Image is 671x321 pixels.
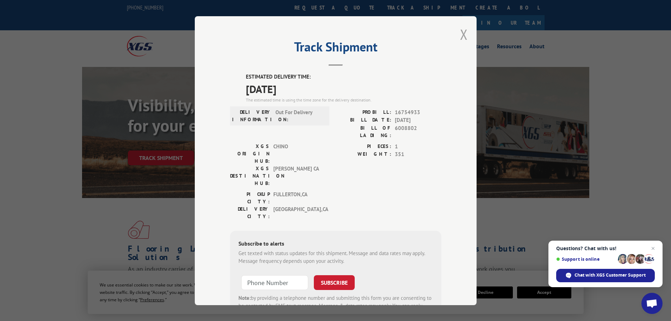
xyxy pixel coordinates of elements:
a: Open chat [641,293,663,314]
span: [PERSON_NAME] CA [273,165,321,187]
span: 1 [395,142,441,150]
div: Get texted with status updates for this shipment. Message and data rates may apply. Message frequ... [238,249,433,265]
span: [DATE] [395,116,441,124]
input: Phone Number [241,275,308,290]
span: [DATE] [246,81,441,97]
span: 16754933 [395,108,441,116]
label: PIECES: [336,142,391,150]
span: FULLERTON , CA [273,190,321,205]
label: XGS ORIGIN HUB: [230,142,270,165]
span: 351 [395,150,441,159]
span: [GEOGRAPHIC_DATA] , CA [273,205,321,220]
label: PROBILL: [336,108,391,116]
label: PICKUP CITY: [230,190,270,205]
strong: Note: [238,294,251,301]
span: CHINO [273,142,321,165]
label: WEIGHT: [336,150,391,159]
label: DELIVERY CITY: [230,205,270,220]
span: Questions? Chat with us! [556,246,655,251]
label: BILL OF LADING: [336,124,391,139]
h2: Track Shipment [230,42,441,55]
button: Close modal [460,25,468,44]
span: 6008802 [395,124,441,139]
div: The estimated time is using the time zone for the delivery destination. [246,97,441,103]
span: Chat with XGS Customer Support [574,272,646,278]
div: by providing a telephone number and submitting this form you are consenting to be contacted by SM... [238,294,433,318]
span: Chat with XGS Customer Support [556,269,655,282]
label: ESTIMATED DELIVERY TIME: [246,73,441,81]
label: XGS DESTINATION HUB: [230,165,270,187]
span: Support is online [556,257,615,262]
span: Out For Delivery [275,108,323,123]
label: BILL DATE: [336,116,391,124]
label: DELIVERY INFORMATION: [232,108,272,123]
button: SUBSCRIBE [314,275,355,290]
div: Subscribe to alerts [238,239,433,249]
